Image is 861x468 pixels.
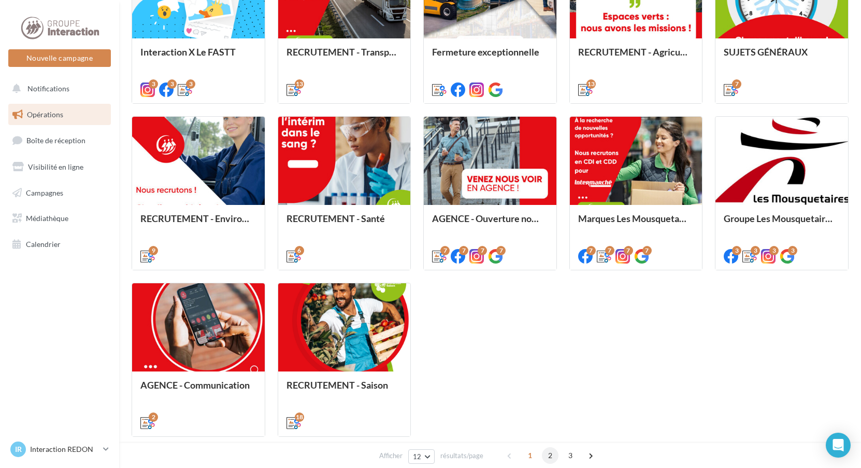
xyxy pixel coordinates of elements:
[149,246,158,255] div: 9
[578,213,694,234] div: Marques Les Mousquetaires
[732,79,741,89] div: 7
[28,162,83,171] span: Visibilité en ligne
[522,447,538,464] span: 1
[140,380,256,401] div: AGENCE - Communication
[542,447,558,464] span: 2
[6,129,113,152] a: Boîte de réception
[286,47,403,67] div: RECRUTEMENT - Transport
[751,246,760,255] div: 3
[624,246,633,255] div: 7
[6,104,113,126] a: Opérations
[8,49,111,67] button: Nouvelle campagne
[26,240,61,249] span: Calendrier
[27,84,69,93] span: Notifications
[186,79,195,89] div: 3
[6,182,113,204] a: Campagnes
[286,380,403,401] div: RECRUTEMENT - Saison
[6,208,113,229] a: Médiathèque
[295,412,304,422] div: 18
[26,136,85,145] span: Boîte de réception
[140,213,256,234] div: RECRUTEMENT - Environnement
[413,452,422,461] span: 12
[642,246,652,255] div: 7
[286,213,403,234] div: RECRUTEMENT - Santé
[478,246,487,255] div: 7
[26,188,63,197] span: Campagnes
[788,246,797,255] div: 3
[6,78,109,100] button: Notifications
[379,451,403,461] span: Afficher
[30,444,99,455] p: Interaction REDON
[8,439,111,459] a: IR Interaction REDON
[586,79,596,89] div: 13
[295,79,304,89] div: 13
[440,246,450,255] div: 7
[167,79,177,89] div: 3
[432,213,548,234] div: AGENCE - Ouverture nouvelle agence
[295,246,304,255] div: 6
[459,246,468,255] div: 7
[6,156,113,178] a: Visibilité en ligne
[26,214,68,223] span: Médiathèque
[724,213,840,234] div: Groupe Les Mousquetaires
[140,47,256,67] div: Interaction X Le FASTT
[432,47,548,67] div: Fermeture exceptionnelle
[15,444,22,455] span: IR
[605,246,614,255] div: 7
[769,246,779,255] div: 3
[27,110,63,119] span: Opérations
[496,246,506,255] div: 7
[826,433,851,458] div: Open Intercom Messenger
[149,79,158,89] div: 3
[440,451,483,461] span: résultats/page
[724,47,840,67] div: SUJETS GÉNÉRAUX
[586,246,596,255] div: 7
[149,412,158,422] div: 2
[732,246,741,255] div: 3
[578,47,694,67] div: RECRUTEMENT - Agriculture / Espaces verts
[562,447,579,464] span: 3
[6,233,113,255] a: Calendrier
[408,449,435,464] button: 12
